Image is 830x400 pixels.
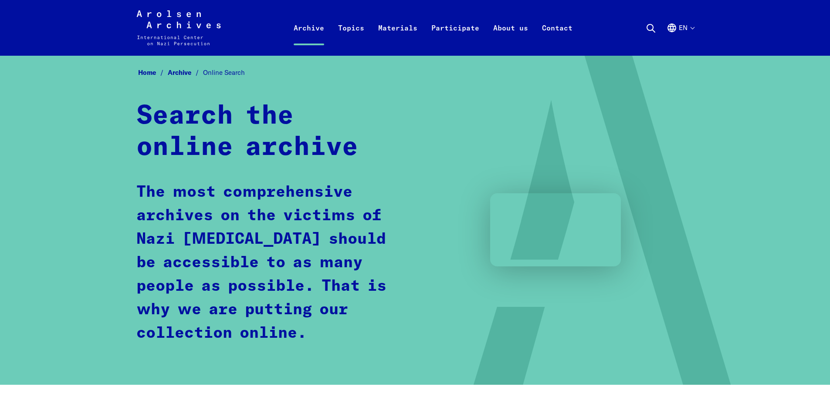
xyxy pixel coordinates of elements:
nav: Primary [287,10,579,45]
a: Contact [535,21,579,56]
strong: Search the online archive [136,103,358,161]
span: Online Search [203,68,245,77]
a: Materials [371,21,424,56]
a: About us [486,21,535,56]
a: Archive [168,68,203,77]
a: Participate [424,21,486,56]
p: The most comprehensive archives on the victims of Nazi [MEDICAL_DATA] should be accessible to as ... [136,181,400,345]
button: English, language selection [667,23,694,54]
a: Archive [287,21,331,56]
a: Home [138,68,168,77]
a: Topics [331,21,371,56]
nav: Breadcrumb [136,66,694,80]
